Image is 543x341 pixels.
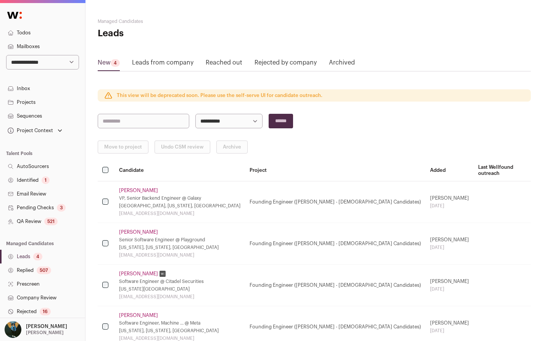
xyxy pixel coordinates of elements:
div: [GEOGRAPHIC_DATA], [US_STATE], [GEOGRAPHIC_DATA] [119,203,240,209]
div: Project Context [6,128,53,134]
div: [DATE] [430,203,469,209]
a: [PERSON_NAME] [119,187,158,194]
a: Rejected by company [255,58,317,70]
div: [US_STATE], [US_STATE], [GEOGRAPHIC_DATA] [119,244,240,250]
div: [DATE] [430,244,469,250]
div: 1 [42,176,50,184]
button: Open dropdown [6,125,64,136]
th: Last Wellfound outreach [474,160,531,181]
a: Leads from company [132,58,193,70]
div: [DATE] [430,328,469,334]
p: [PERSON_NAME] [26,330,64,336]
div: 4 [111,59,120,67]
a: Reached out [206,58,242,70]
p: [PERSON_NAME] [26,323,67,330]
div: [US_STATE], [US_STATE], [GEOGRAPHIC_DATA] [119,328,240,334]
img: Wellfound [3,8,26,23]
div: 16 [40,308,51,315]
h1: Leads [98,27,242,40]
a: [PERSON_NAME] [119,229,158,235]
div: 507 [37,267,51,274]
td: [PERSON_NAME] [425,223,474,265]
th: Project [245,160,425,181]
div: 521 [44,218,58,225]
td: Founding Engineer ([PERSON_NAME] - [DEMOGRAPHIC_DATA] Candidates) [245,265,425,306]
div: [EMAIL_ADDRESS][DOMAIN_NAME] [119,252,240,258]
div: 4 [33,253,42,260]
td: Founding Engineer ([PERSON_NAME] - [DEMOGRAPHIC_DATA] Candidates) [245,223,425,265]
div: [EMAIL_ADDRESS][DOMAIN_NAME] [119,210,240,217]
div: [EMAIL_ADDRESS][DOMAIN_NAME] [119,294,240,300]
a: [PERSON_NAME] [119,271,158,277]
img: 12031951-medium_jpg [5,321,21,338]
a: [PERSON_NAME] [119,312,158,318]
th: Candidate [114,160,245,181]
td: [PERSON_NAME] [425,181,474,223]
td: [PERSON_NAME] [425,265,474,306]
td: Founding Engineer ([PERSON_NAME] - [DEMOGRAPHIC_DATA] Candidates) [245,181,425,223]
button: Open dropdown [3,321,69,338]
div: Senior Software Engineer @ Playground [119,237,240,243]
div: Software Engineer, Machine ... @ Meta [119,320,240,326]
h2: Managed Candidates [98,18,242,24]
div: Software Engineer @ Citadel Securities [119,278,240,284]
p: This view will be deprecated soon. Please use the self-serve UI for candidate outreach. [117,92,322,99]
a: Archived [329,58,355,70]
a: New [98,58,120,70]
div: [US_STATE][GEOGRAPHIC_DATA] [119,286,240,292]
div: VP, Senior Backend Engineer @ Galaxy [119,195,240,201]
th: Added [425,160,474,181]
div: [DATE] [430,286,469,292]
div: 3 [57,204,66,212]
